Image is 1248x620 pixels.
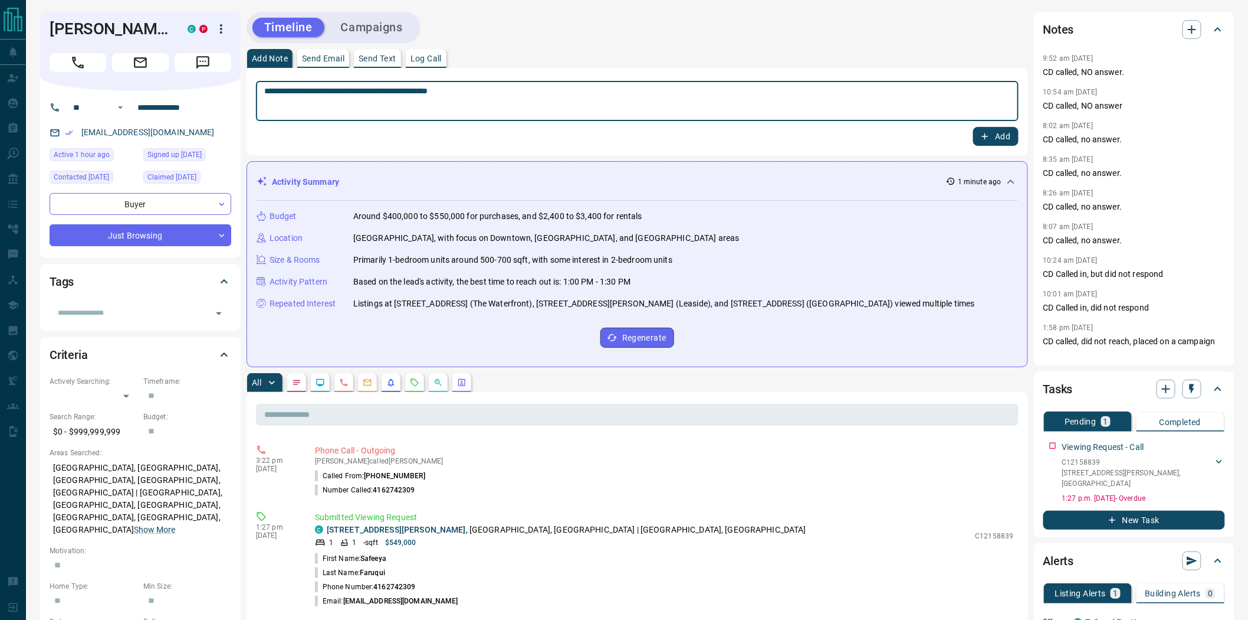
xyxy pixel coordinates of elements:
[316,378,325,387] svg: Lead Browsing Activity
[1043,324,1093,332] p: 1:58 pm [DATE]
[302,54,344,63] p: Send Email
[343,597,458,605] span: [EMAIL_ADDRESS][DOMAIN_NAME]
[50,193,231,215] div: Buyer
[50,53,106,72] span: Call
[199,25,208,33] div: property.ca
[385,537,416,548] p: $549,000
[50,422,137,442] p: $0 - $999,999,999
[1043,54,1093,63] p: 9:52 am [DATE]
[54,149,110,161] span: Active 1 hour ago
[256,531,297,540] p: [DATE]
[1043,20,1074,39] h2: Notes
[315,485,415,495] p: Number Called:
[353,276,630,288] p: Based on the lead's activity, the best time to reach out is: 1:00 PM - 1:30 PM
[433,378,443,387] svg: Opportunities
[327,525,466,534] a: [STREET_ADDRESS][PERSON_NAME]
[50,458,231,540] p: [GEOGRAPHIC_DATA], [GEOGRAPHIC_DATA], [GEOGRAPHIC_DATA], [GEOGRAPHIC_DATA], [GEOGRAPHIC_DATA] | [...
[315,526,323,534] div: condos.ca
[252,378,261,387] p: All
[1043,290,1098,298] p: 10:01 am [DATE]
[54,171,109,183] span: Contacted [DATE]
[1062,493,1225,504] p: 1:27 p.m. [DATE] - Overdue
[315,567,385,578] p: Last Name:
[315,511,1014,524] p: Submitted Viewing Request
[364,472,425,480] span: [PHONE_NUMBER]
[315,471,425,481] p: Called From:
[252,18,324,37] button: Timeline
[353,298,975,310] p: Listings at [STREET_ADDRESS] (The Waterfront), [STREET_ADDRESS][PERSON_NAME] (Leaside), and [STRE...
[353,210,642,223] p: Around $400,000 to $550,000 for purchases, and $2,400 to $3,400 for rentals
[252,54,288,63] p: Add Note
[352,537,356,548] p: 1
[1104,417,1108,426] p: 1
[373,486,415,494] span: 4162742309
[359,54,396,63] p: Send Text
[1113,589,1118,598] p: 1
[1043,167,1225,180] p: CD called, no answer.
[292,378,301,387] svg: Notes
[1043,552,1074,570] h2: Alerts
[112,53,169,72] span: Email
[1043,335,1225,348] p: CD called, did not reach, placed on a campaign
[315,582,416,592] p: Phone Number:
[386,378,396,387] svg: Listing Alerts
[360,569,385,577] span: Faruqui
[50,148,137,165] div: Tue Sep 16 2025
[1043,547,1225,575] div: Alerts
[353,232,740,244] p: [GEOGRAPHIC_DATA], with focus on Downtown, [GEOGRAPHIC_DATA], and [GEOGRAPHIC_DATA] areas
[256,523,297,531] p: 1:27 pm
[1043,133,1225,146] p: CD called, no answer.
[1043,122,1093,130] p: 8:02 am [DATE]
[315,553,386,564] p: First Name:
[1043,511,1225,530] button: New Task
[1043,189,1093,197] p: 8:26 am [DATE]
[315,457,1014,465] p: [PERSON_NAME] called [PERSON_NAME]
[1043,380,1073,399] h2: Tasks
[1062,457,1213,468] p: C12158839
[270,254,320,266] p: Size & Rooms
[50,376,137,387] p: Actively Searching:
[1043,357,1093,366] p: 1:29 pm [DATE]
[973,127,1018,146] button: Add
[143,581,231,592] p: Min Size:
[363,537,378,548] p: - sqft
[50,341,231,369] div: Criteria
[270,276,327,288] p: Activity Pattern
[410,378,419,387] svg: Requests
[329,537,333,548] p: 1
[1043,100,1225,112] p: CD called, NO answer
[65,129,73,137] svg: Email Verified
[270,298,336,310] p: Repeated Interest
[1160,418,1201,426] p: Completed
[1043,268,1225,280] p: CD Called in, but did not respond
[1043,88,1098,96] p: 10:54 am [DATE]
[1062,441,1144,453] p: Viewing Request - Call
[50,581,137,592] p: Home Type:
[134,524,175,536] button: Show More
[147,149,202,161] span: Signed up [DATE]
[1043,375,1225,403] div: Tasks
[256,465,297,473] p: [DATE]
[373,583,415,591] span: 4162742309
[457,378,467,387] svg: Agent Actions
[270,210,297,223] p: Budget
[1062,455,1225,491] div: C12158839[STREET_ADDRESS][PERSON_NAME],[GEOGRAPHIC_DATA]
[339,378,349,387] svg: Calls
[143,148,231,165] div: Mon Dec 16 2019
[1062,468,1213,489] p: [STREET_ADDRESS][PERSON_NAME] , [GEOGRAPHIC_DATA]
[1145,589,1201,598] p: Building Alerts
[363,378,372,387] svg: Emails
[1043,201,1225,213] p: CD called, no answer.
[327,524,806,536] p: , [GEOGRAPHIC_DATA], [GEOGRAPHIC_DATA] | [GEOGRAPHIC_DATA], [GEOGRAPHIC_DATA]
[1043,234,1225,247] p: CD called, no answer.
[410,54,442,63] p: Log Call
[1055,589,1106,598] p: Listing Alerts
[143,412,231,422] p: Budget:
[1065,417,1096,426] p: Pending
[50,546,231,556] p: Motivation:
[976,531,1014,541] p: C12158839
[50,171,137,187] div: Tue Nov 26 2024
[329,18,415,37] button: Campaigns
[50,345,88,364] h2: Criteria
[113,100,127,115] button: Open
